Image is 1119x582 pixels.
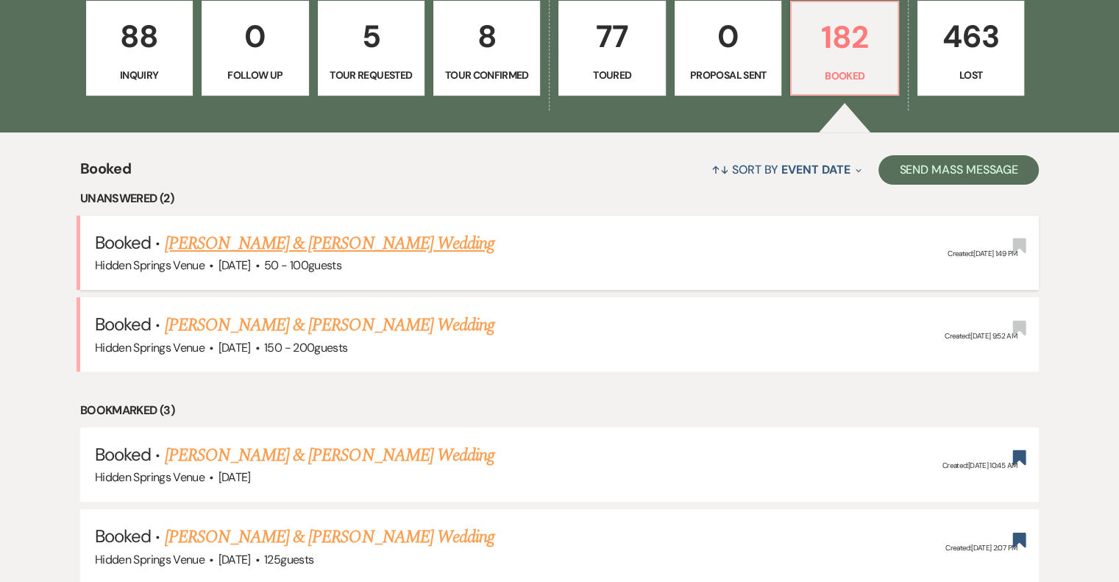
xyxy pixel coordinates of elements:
a: 182Booked [790,1,898,96]
p: 0 [684,12,772,61]
a: 5Tour Requested [318,1,424,96]
li: Unanswered (2) [80,189,1039,208]
a: [PERSON_NAME] & [PERSON_NAME] Wedding [165,442,494,469]
a: [PERSON_NAME] & [PERSON_NAME] Wedding [165,524,494,550]
span: 50 - 100 guests [264,258,341,273]
span: Hidden Springs Venue [95,340,205,355]
span: ↑↓ [711,162,729,177]
p: 77 [568,12,656,61]
p: Lost [927,67,1015,83]
p: Inquiry [96,67,183,83]
p: Tour Requested [327,67,415,83]
a: 0Proposal Sent [675,1,781,96]
p: 0 [211,12,299,61]
button: Sort By Event Date [706,150,867,189]
a: [PERSON_NAME] & [PERSON_NAME] Wedding [165,230,494,257]
span: Created: [DATE] 10:45 AM [942,461,1017,471]
a: 0Follow Up [202,1,308,96]
span: Booked [95,231,151,254]
span: Booked [80,157,131,189]
span: Hidden Springs Venue [95,258,205,273]
span: [DATE] [219,552,251,567]
span: Event Date [781,162,850,177]
span: [DATE] [219,258,251,273]
p: 8 [443,12,530,61]
p: Toured [568,67,656,83]
span: [DATE] [219,340,251,355]
span: 125 guests [264,552,313,567]
a: 8Tour Confirmed [433,1,540,96]
a: [PERSON_NAME] & [PERSON_NAME] Wedding [165,312,494,338]
a: 88Inquiry [86,1,193,96]
span: Created: [DATE] 2:07 PM [945,543,1017,553]
span: Booked [95,525,151,547]
span: [DATE] [219,469,251,485]
span: Booked [95,443,151,466]
span: 150 - 200 guests [264,340,347,355]
span: Booked [95,313,151,336]
span: Created: [DATE] 9:52 AM [945,331,1017,341]
p: Follow Up [211,67,299,83]
a: 463Lost [917,1,1024,96]
a: 77Toured [558,1,665,96]
p: Booked [800,68,888,84]
p: Tour Confirmed [443,67,530,83]
p: Proposal Sent [684,67,772,83]
span: Created: [DATE] 1:49 PM [948,249,1017,259]
li: Bookmarked (3) [80,401,1039,420]
span: Hidden Springs Venue [95,552,205,567]
span: Hidden Springs Venue [95,469,205,485]
p: 5 [327,12,415,61]
p: 182 [800,13,888,62]
p: 88 [96,12,183,61]
button: Send Mass Message [878,155,1039,185]
p: 463 [927,12,1015,61]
